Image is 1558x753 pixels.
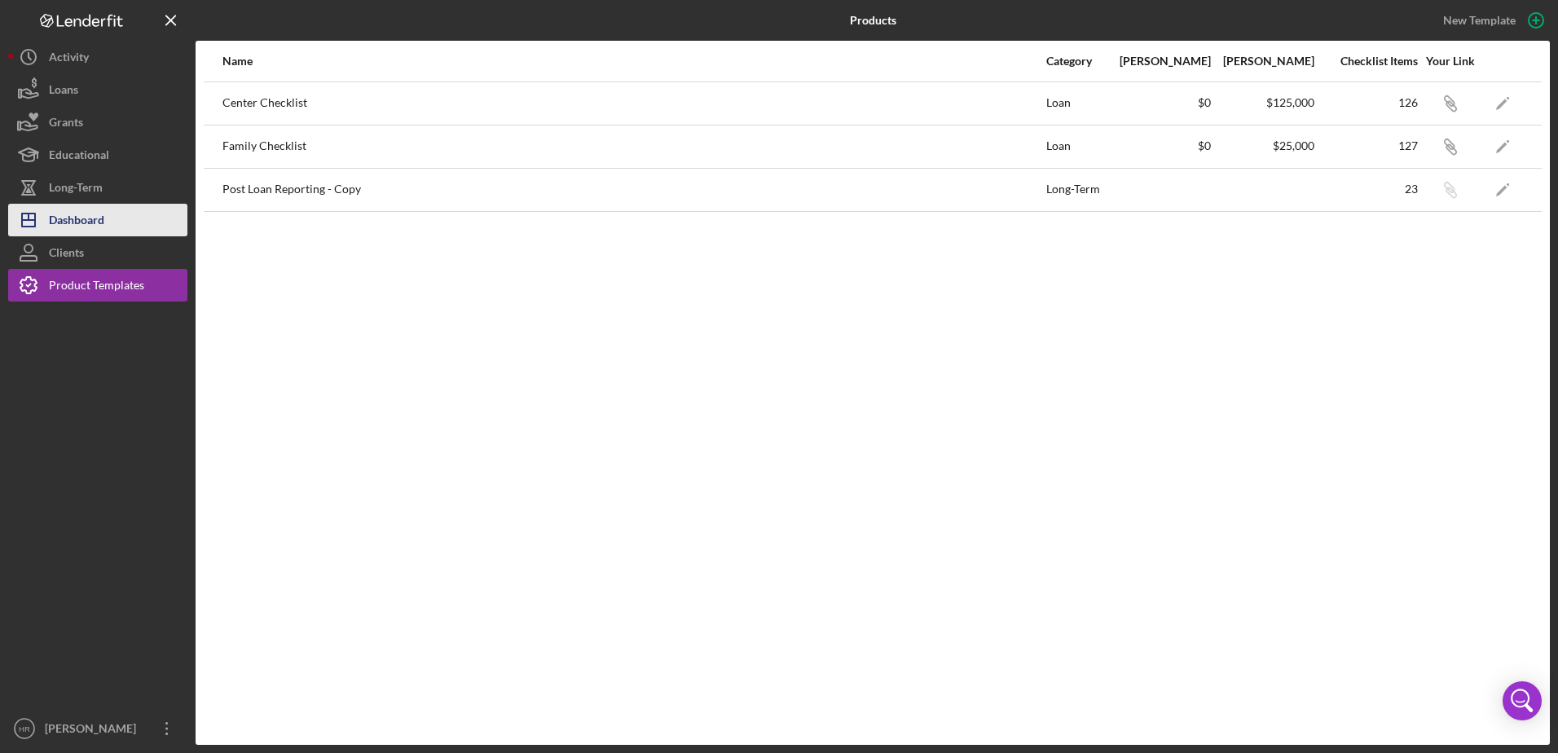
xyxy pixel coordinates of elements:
[1316,139,1418,152] div: 127
[8,139,187,171] button: Educational
[49,139,109,175] div: Educational
[41,712,147,749] div: [PERSON_NAME]
[19,724,30,733] text: HR
[1046,126,1107,167] div: Loan
[850,14,896,27] b: Products
[1419,55,1481,68] div: Your Link
[8,269,187,302] button: Product Templates
[1046,83,1107,124] div: Loan
[222,55,1045,68] div: Name
[222,126,1045,167] div: Family Checklist
[49,171,103,208] div: Long-Term
[222,170,1045,210] div: Post Loan Reporting - Copy
[1443,8,1516,33] div: New Template
[1109,139,1211,152] div: $0
[1109,96,1211,109] div: $0
[49,236,84,273] div: Clients
[1046,55,1107,68] div: Category
[1109,55,1211,68] div: [PERSON_NAME]
[1213,55,1314,68] div: [PERSON_NAME]
[8,712,187,745] button: HR[PERSON_NAME]
[1213,96,1314,109] div: $125,000
[8,73,187,106] button: Loans
[1433,8,1550,33] button: New Template
[1316,96,1418,109] div: 126
[8,204,187,236] button: Dashboard
[1316,183,1418,196] div: 23
[1213,139,1314,152] div: $25,000
[49,269,144,306] div: Product Templates
[8,236,187,269] button: Clients
[222,83,1045,124] div: Center Checklist
[1503,681,1542,720] div: Open Intercom Messenger
[1046,170,1107,210] div: Long-Term
[49,106,83,143] div: Grants
[49,204,104,240] div: Dashboard
[8,171,187,204] button: Long-Term
[1316,55,1418,68] div: Checklist Items
[49,73,78,110] div: Loans
[8,41,187,73] button: Activity
[8,106,187,139] button: Grants
[49,41,89,77] div: Activity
